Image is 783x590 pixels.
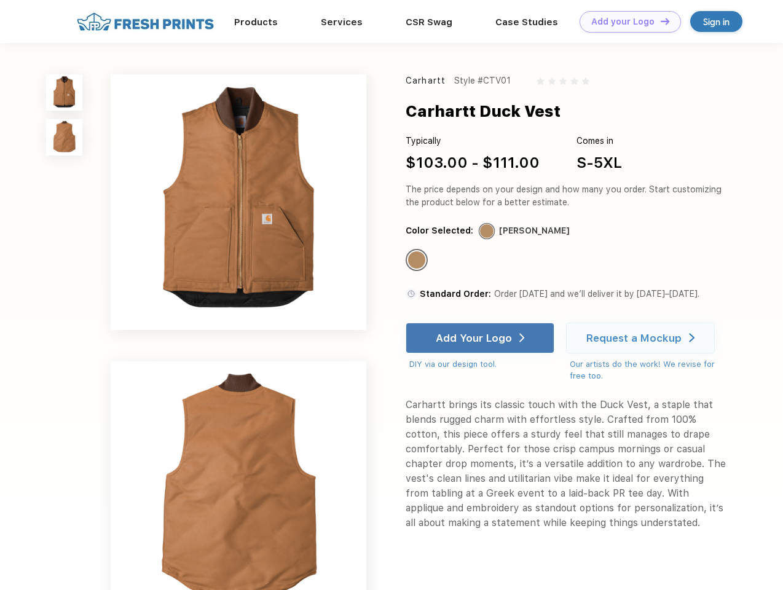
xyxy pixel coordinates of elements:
img: gray_star.svg [537,77,544,85]
div: Carhartt Duck Vest [406,100,561,123]
div: Carhartt Brown [408,251,425,269]
div: $103.00 - $111.00 [406,152,540,174]
div: Comes in [576,135,622,147]
img: gray_star.svg [548,77,556,85]
div: S-5XL [576,152,622,174]
img: fo%20logo%202.webp [73,11,218,33]
img: white arrow [689,333,694,342]
img: func=resize&h=100 [46,119,82,155]
div: Carhartt [406,74,446,87]
div: Color Selected: [406,224,473,237]
div: Add Your Logo [436,332,512,344]
img: DT [661,18,669,25]
div: Our artists do the work! We revise for free too. [570,358,726,382]
div: [PERSON_NAME] [499,224,570,237]
div: Carhartt brings its classic touch with the Duck Vest, a staple that blends rugged charm with effo... [406,398,726,530]
div: Request a Mockup [586,332,682,344]
img: standard order [406,288,417,299]
img: func=resize&h=640 [111,74,366,330]
span: Order [DATE] and we’ll deliver it by [DATE]–[DATE]. [494,289,699,299]
span: Standard Order: [420,289,491,299]
a: Products [234,17,278,28]
div: The price depends on your design and how many you order. Start customizing the product below for ... [406,183,726,209]
img: gray_star.svg [570,77,578,85]
img: white arrow [519,333,525,342]
img: func=resize&h=100 [46,74,82,111]
a: Sign in [690,11,742,32]
img: gray_star.svg [582,77,589,85]
div: Sign in [703,15,730,29]
div: Typically [406,135,540,147]
div: Style #CTV01 [454,74,511,87]
div: Add your Logo [591,17,655,27]
img: gray_star.svg [559,77,567,85]
div: DIY via our design tool. [409,358,554,371]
